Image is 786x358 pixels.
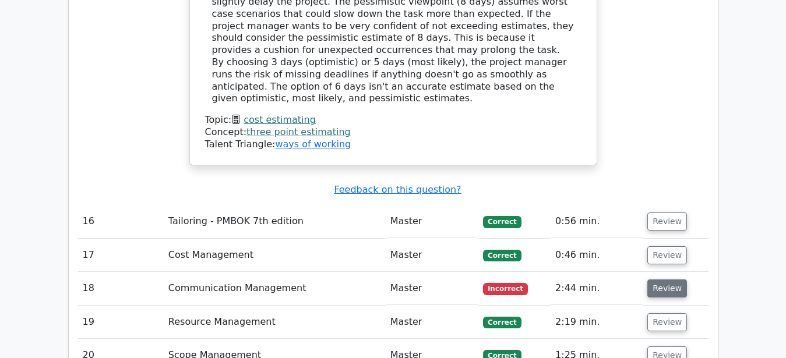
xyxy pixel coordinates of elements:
span: Correct [483,317,521,328]
span: Incorrect [483,283,528,295]
td: 16 [78,205,164,238]
td: 19 [78,306,164,339]
td: Master [386,239,478,272]
td: 2:44 min. [551,272,643,305]
a: Feedback on this question? [334,184,461,195]
td: Master [386,272,478,305]
td: Master [386,205,478,238]
div: Concept: [205,126,581,139]
td: 18 [78,272,164,305]
a: three point estimating [246,126,351,137]
button: Review [647,246,687,264]
a: cost estimating [244,114,316,125]
td: 0:46 min. [551,239,643,272]
button: Review [647,279,687,297]
span: Correct [483,216,521,228]
div: Topic: [205,114,581,126]
a: ways of working [275,139,351,150]
span: Correct [483,250,521,261]
td: Tailoring - PMBOK 7th edition [164,205,386,238]
td: Cost Management [164,239,386,272]
button: Review [647,313,687,331]
td: Master [386,306,478,339]
div: Talent Triangle: [205,114,581,150]
td: Communication Management [164,272,386,305]
td: 0:56 min. [551,205,643,238]
td: Resource Management [164,306,386,339]
td: 17 [78,239,164,272]
td: 2:19 min. [551,306,643,339]
button: Review [647,212,687,231]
